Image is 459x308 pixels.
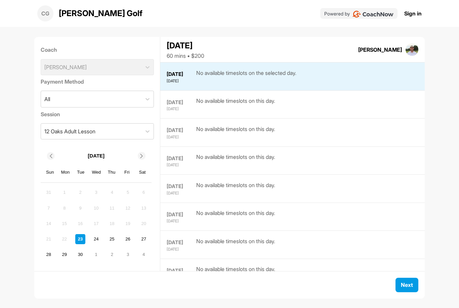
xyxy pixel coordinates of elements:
[107,168,116,177] div: Thu
[196,237,275,252] div: No available timeslots on this day.
[401,281,413,288] span: Next
[196,209,275,224] div: No available timeslots on this day.
[123,250,133,260] div: Choose Friday, October 3rd, 2025
[167,71,195,78] div: [DATE]
[139,234,149,244] div: Choose Saturday, September 27th, 2025
[167,134,195,140] div: [DATE]
[196,69,296,84] div: No available timeslots on the selected day.
[404,9,422,17] a: Sign in
[43,187,150,261] div: month 2025-09
[59,250,70,260] div: Choose Monday, September 29th, 2025
[44,95,50,103] div: All
[167,247,195,252] div: [DATE]
[44,127,95,135] div: 12 Oaks Adult Lesson
[167,162,195,168] div: [DATE]
[167,267,195,275] div: [DATE]
[123,203,133,213] div: Not available Friday, September 12th, 2025
[75,203,85,213] div: Not available Tuesday, September 9th, 2025
[352,11,394,17] img: CoachNow
[41,78,154,86] label: Payment Method
[107,219,117,229] div: Not available Thursday, September 18th, 2025
[77,168,85,177] div: Tue
[61,168,70,177] div: Mon
[107,234,117,244] div: Choose Thursday, September 25th, 2025
[167,190,195,196] div: [DATE]
[167,106,195,112] div: [DATE]
[196,97,275,112] div: No available timeslots on this day.
[91,187,101,197] div: Not available Wednesday, September 3rd, 2025
[107,203,117,213] div: Not available Thursday, September 11th, 2025
[88,152,105,160] p: [DATE]
[167,78,195,84] div: [DATE]
[167,183,195,190] div: [DATE]
[91,234,101,244] div: Choose Wednesday, September 24th, 2025
[59,219,70,229] div: Not available Monday, September 15th, 2025
[107,187,117,197] div: Not available Thursday, September 4th, 2025
[44,203,54,213] div: Not available Sunday, September 7th, 2025
[46,168,54,177] div: Sun
[91,203,101,213] div: Not available Wednesday, September 10th, 2025
[167,52,204,60] div: 60 mins • $200
[123,219,133,229] div: Not available Friday, September 19th, 2025
[59,234,70,244] div: Not available Monday, September 22nd, 2025
[75,187,85,197] div: Not available Tuesday, September 2nd, 2025
[59,7,142,19] p: [PERSON_NAME] Golf
[92,168,100,177] div: Wed
[44,187,54,197] div: Not available Sunday, August 31st, 2025
[41,110,154,118] label: Session
[75,219,85,229] div: Not available Tuesday, September 16th, 2025
[167,239,195,247] div: [DATE]
[196,125,275,140] div: No available timeslots on this day.
[395,278,418,292] button: Next
[59,203,70,213] div: Not available Monday, September 8th, 2025
[75,234,85,244] div: Choose Tuesday, September 23rd, 2025
[107,250,117,260] div: Choose Thursday, October 2nd, 2025
[358,46,402,54] div: [PERSON_NAME]
[75,250,85,260] div: Choose Tuesday, September 30th, 2025
[123,187,133,197] div: Not available Friday, September 5th, 2025
[44,234,54,244] div: Not available Sunday, September 21st, 2025
[167,99,195,106] div: [DATE]
[167,155,195,163] div: [DATE]
[139,250,149,260] div: Choose Saturday, October 4th, 2025
[139,219,149,229] div: Not available Saturday, September 20th, 2025
[91,250,101,260] div: Choose Wednesday, October 1st, 2025
[196,153,275,168] div: No available timeslots on this day.
[139,187,149,197] div: Not available Saturday, September 6th, 2025
[196,265,275,280] div: No available timeslots on this day.
[59,187,70,197] div: Not available Monday, September 1st, 2025
[123,234,133,244] div: Choose Friday, September 26th, 2025
[37,5,53,21] div: CG
[167,127,195,134] div: [DATE]
[406,43,418,56] img: square_5982f9cf0095e9dd271e6d30cf84447a.jpg
[91,219,101,229] div: Not available Wednesday, September 17th, 2025
[44,250,54,260] div: Choose Sunday, September 28th, 2025
[167,40,204,52] div: [DATE]
[196,181,275,196] div: No available timeslots on this day.
[324,10,350,17] p: Powered by
[41,46,154,54] label: Coach
[167,211,195,219] div: [DATE]
[167,218,195,224] div: [DATE]
[123,168,131,177] div: Fri
[138,168,147,177] div: Sat
[44,219,54,229] div: Not available Sunday, September 14th, 2025
[139,203,149,213] div: Not available Saturday, September 13th, 2025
